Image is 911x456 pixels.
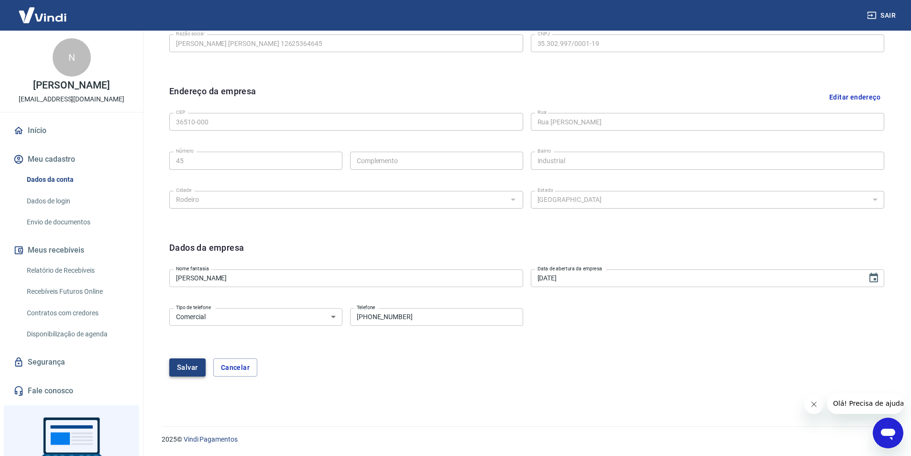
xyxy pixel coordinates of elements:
[162,434,888,445] p: 2025 ©
[176,109,185,116] label: CEP
[873,418,903,448] iframe: Botão para abrir a janela de mensagens
[11,240,132,261] button: Meus recebíveis
[865,7,900,24] button: Sair
[23,303,132,323] a: Contratos com credores
[6,7,80,14] span: Olá! Precisa de ajuda?
[19,94,124,104] p: [EMAIL_ADDRESS][DOMAIN_NAME]
[23,191,132,211] a: Dados de login
[23,170,132,189] a: Dados da conta
[538,109,547,116] label: Rua
[23,261,132,280] a: Relatório de Recebíveis
[176,30,204,37] label: Razão social
[11,0,74,30] img: Vindi
[825,85,884,109] button: Editar endereço
[538,30,550,37] label: CNPJ
[11,120,132,141] a: Início
[357,304,375,311] label: Telefone
[169,241,244,266] h6: Dados da empresa
[538,265,602,272] label: Data de abertura da empresa
[176,187,191,194] label: Cidade
[11,352,132,373] a: Segurança
[804,395,823,414] iframe: Fechar mensagem
[538,147,551,155] label: Bairro
[23,282,132,301] a: Recebíveis Futuros Online
[176,147,194,155] label: Número
[184,435,238,443] a: Vindi Pagamentos
[213,358,257,377] button: Cancelar
[33,80,110,90] p: [PERSON_NAME]
[11,380,132,401] a: Fale conosco
[11,149,132,170] button: Meu cadastro
[176,265,209,272] label: Nome fantasia
[172,194,505,206] input: Digite aqui algumas palavras para buscar a cidade
[827,393,903,414] iframe: Mensagem da empresa
[53,38,91,77] div: N
[169,358,206,377] button: Salvar
[864,268,883,288] button: Choose date, selected date is 24 de out de 2019
[531,269,861,287] input: DD/MM/YYYY
[176,304,211,311] label: Tipo de telefone
[23,324,132,344] a: Disponibilização de agenda
[169,85,256,109] h6: Endereço da empresa
[23,212,132,232] a: Envio de documentos
[538,187,553,194] label: Estado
